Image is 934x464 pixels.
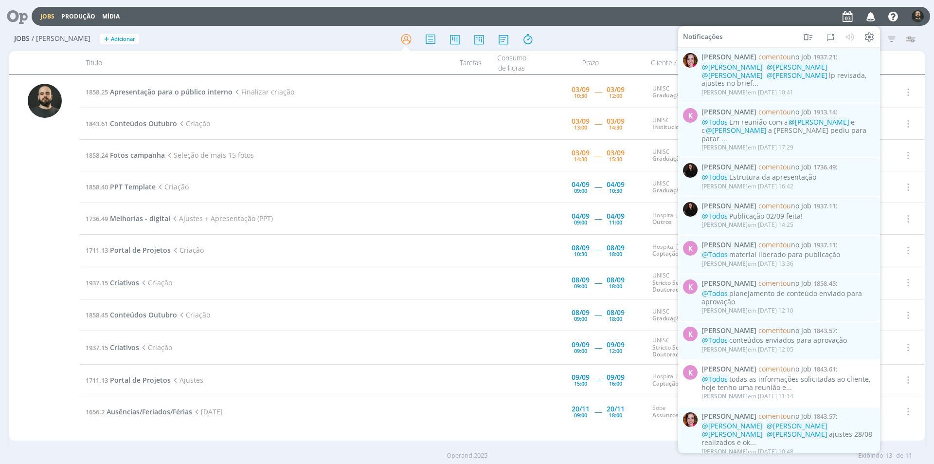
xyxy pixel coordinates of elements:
img: B [683,53,698,68]
div: UNISC [652,337,753,358]
div: 10:30 [609,188,622,193]
span: / [PERSON_NAME] [32,35,90,43]
a: Produção [61,12,95,20]
span: de [896,451,903,461]
div: 03/09 [607,149,625,156]
span: Finalizar criação [233,87,294,96]
div: lp revisada, ajustes no brief... [701,63,875,88]
span: @Todos [702,335,728,345]
div: Tarefas [429,51,487,74]
span: : [701,412,875,420]
div: 15:30 [609,156,622,162]
span: Jobs [14,35,30,43]
div: 08/09 [572,277,590,283]
a: Graduação de Verão 2026 [652,91,724,99]
a: Institucional 2025 [652,123,703,131]
span: : [701,279,875,288]
div: 20/11 [572,406,590,412]
div: 18:00 [609,412,622,418]
span: [PERSON_NAME] [701,108,756,116]
span: Seleção de mais 15 fotos [165,150,254,160]
div: 04/09 [572,213,590,220]
span: : [701,163,875,171]
div: 09/09 [607,341,625,348]
span: [PERSON_NAME] [701,88,748,96]
span: Adicionar [111,36,135,42]
a: Captação de Recursos [652,249,714,258]
div: Estrutura da apresentação [701,173,875,182]
span: no Job [758,107,811,116]
div: 04/09 [607,181,625,188]
a: 1843.61Conteúdos Outubro [86,119,177,128]
div: 08/09 [607,309,625,316]
a: 1937.15Criativos [86,343,139,352]
span: Criativos [110,343,139,352]
span: : [701,53,875,61]
span: [PERSON_NAME] [701,202,756,210]
span: comentou [758,162,791,171]
div: 14:30 [574,156,587,162]
div: K [683,241,698,255]
div: em [DATE] 16:42 [701,183,793,190]
div: Hospital [GEOGRAPHIC_DATA] [652,212,753,226]
span: Exibindo [858,451,883,461]
span: Conteúdos Outubro [110,119,177,128]
div: 08/09 [607,277,625,283]
span: 1656.2 [86,408,105,416]
a: Graduação de Verão 2026 [652,154,724,163]
span: Ajustes + Apresentação (PPT) [170,214,273,223]
span: no Job [758,201,811,210]
button: Jobs [37,13,57,20]
span: 1843.61 [813,365,836,373]
div: 14:30 [609,125,622,130]
span: 1858.40 [86,183,108,191]
div: UNISC [652,85,753,99]
span: comentou [758,107,791,116]
span: @[PERSON_NAME] [702,70,763,79]
div: em [DATE] 12:05 [701,346,793,353]
span: no Job [758,325,811,334]
span: no Job [758,278,811,288]
a: 1736.49Melhorias - digital [86,214,170,223]
div: Título [80,51,429,74]
span: no Job [758,411,811,420]
span: @Todos [702,117,728,127]
div: K [683,326,698,341]
div: 09/09 [572,341,590,348]
div: 18:00 [609,251,622,257]
div: 03/09 [572,118,590,125]
div: Consumo de horas [487,51,536,74]
span: PPT Template [110,182,156,191]
span: comentou [758,278,791,288]
span: @Todos [702,374,728,384]
div: UNISC [652,180,753,194]
span: @[PERSON_NAME] [702,62,763,72]
span: [PERSON_NAME] [701,260,748,268]
span: @Todos [702,211,728,221]
div: 08/09 [572,309,590,316]
span: no Job [758,52,811,61]
div: Hospital [GEOGRAPHIC_DATA] [652,243,753,258]
span: 1843.57 [813,411,836,420]
span: 1937.11 [813,202,836,210]
span: : [701,108,875,116]
a: Mídia [102,12,120,20]
span: 1913.14 [813,108,836,116]
div: 18:00 [609,316,622,321]
span: @Todos [702,172,728,182]
div: todas as informações solicitadas ao cliente, hoje tenho uma reunião e... [701,375,875,392]
span: ----- [594,119,602,128]
span: ----- [594,182,602,191]
span: ----- [594,343,602,352]
span: @[PERSON_NAME] [767,429,827,439]
div: 15:00 [574,381,587,386]
a: Stricto Sensu - Mestrado e Doutorado 25/26 [652,278,726,294]
div: UNISC [652,117,753,131]
span: Apresentação para o público interno [110,87,233,96]
div: 04/09 [572,181,590,188]
button: Produção [58,13,98,20]
a: Stricto Sensu - Mestrado e Doutorado 25/26 [652,343,726,358]
span: 11 [905,451,912,461]
a: Jobs [40,12,54,20]
span: 1937.11 [813,240,836,249]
